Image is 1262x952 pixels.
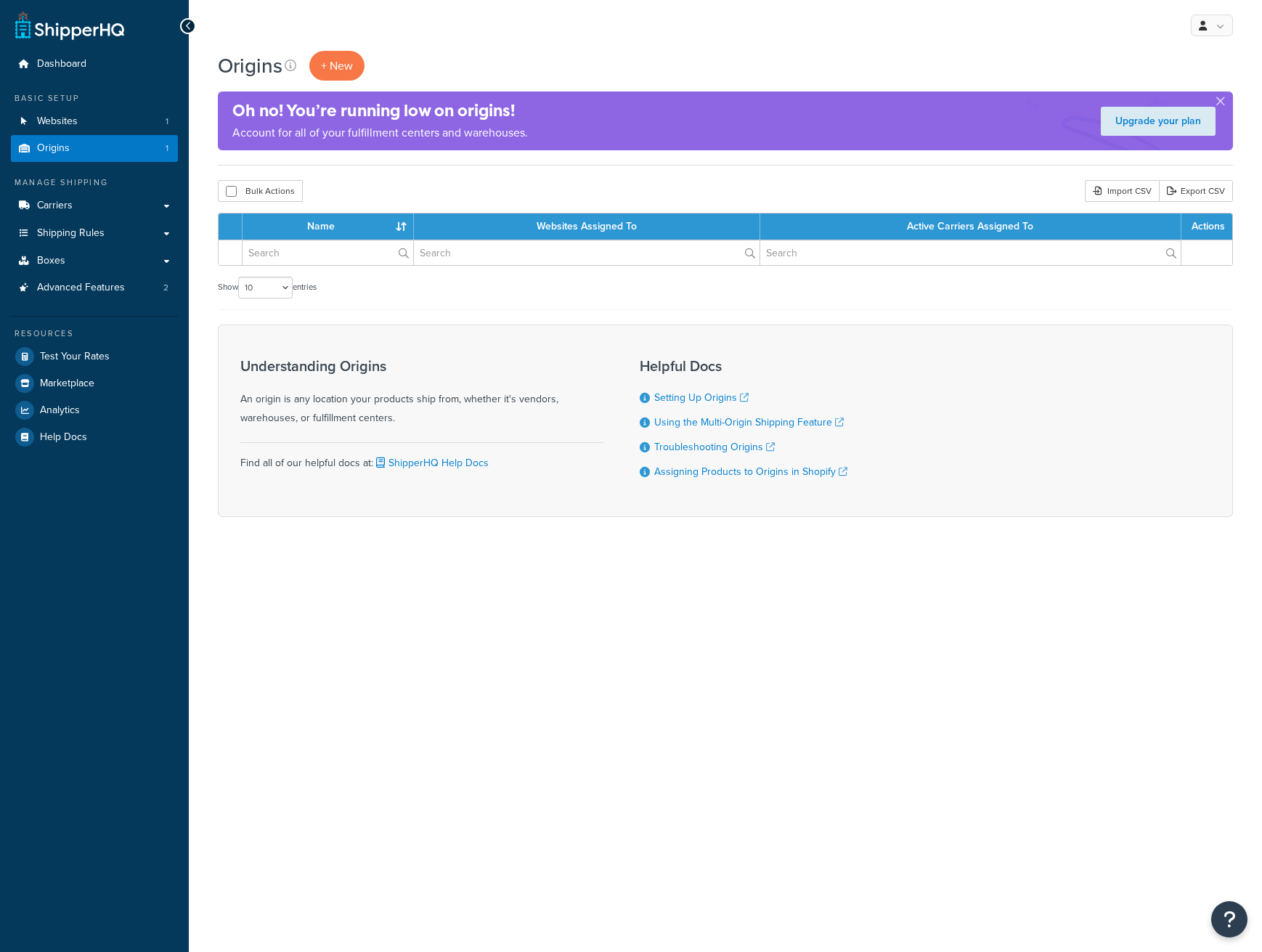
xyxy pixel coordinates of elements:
[218,277,317,298] label: Show entries
[11,92,178,105] div: Basic Setup
[37,227,105,240] span: Shipping Rules
[238,277,293,298] select: Showentries
[11,108,178,135] a: Websites 1
[243,213,414,240] th: Name
[11,220,178,247] a: Shipping Rules
[243,240,413,265] input: Search
[1101,107,1216,136] a: Upgrade your plan
[11,397,178,423] a: Analytics
[1181,213,1232,240] th: Actions
[40,404,80,417] span: Analytics
[654,390,749,405] a: Setting Up Origins
[218,180,303,202] button: Bulk Actions
[37,282,125,294] span: Advanced Features
[232,123,528,143] p: Account for all of your fulfillment centers and warehouses.
[37,142,70,155] span: Origins
[37,115,78,128] span: Websites
[640,358,847,374] h3: Helpful Docs
[11,135,178,162] a: Origins 1
[240,358,603,374] h3: Understanding Origins
[654,439,775,455] a: Troubleshooting Origins
[11,424,178,450] a: Help Docs
[1159,180,1233,202] a: Export CSV
[218,52,282,80] h1: Origins
[40,378,94,390] span: Marketplace
[11,274,178,301] li: Advanced Features
[760,213,1181,240] th: Active Carriers Assigned To
[166,142,168,155] span: 1
[414,240,760,265] input: Search
[11,343,178,370] a: Test Your Rates
[1211,901,1247,937] button: Open Resource Center
[11,192,178,219] a: Carriers
[166,115,168,128] span: 1
[654,415,844,430] a: Using the Multi-Origin Shipping Feature
[11,327,178,340] div: Resources
[11,176,178,189] div: Manage Shipping
[11,274,178,301] a: Advanced Features 2
[760,240,1181,265] input: Search
[321,57,353,74] span: + New
[373,455,489,471] a: ShipperHQ Help Docs
[40,431,87,444] span: Help Docs
[1085,180,1159,202] div: Import CSV
[40,351,110,363] span: Test Your Rates
[37,58,86,70] span: Dashboard
[309,51,365,81] a: + New
[240,358,603,428] div: An origin is any location your products ship from, whether it's vendors, warehouses, or fulfillme...
[37,255,65,267] span: Boxes
[11,51,178,78] a: Dashboard
[11,135,178,162] li: Origins
[232,99,528,123] h4: Oh no! You’re running low on origins!
[11,248,178,274] a: Boxes
[15,11,124,40] a: ShipperHQ Home
[11,108,178,135] li: Websites
[240,442,603,473] div: Find all of our helpful docs at:
[163,282,168,294] span: 2
[654,464,847,479] a: Assigning Products to Origins in Shopify
[414,213,760,240] th: Websites Assigned To
[11,370,178,396] a: Marketplace
[37,200,73,212] span: Carriers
